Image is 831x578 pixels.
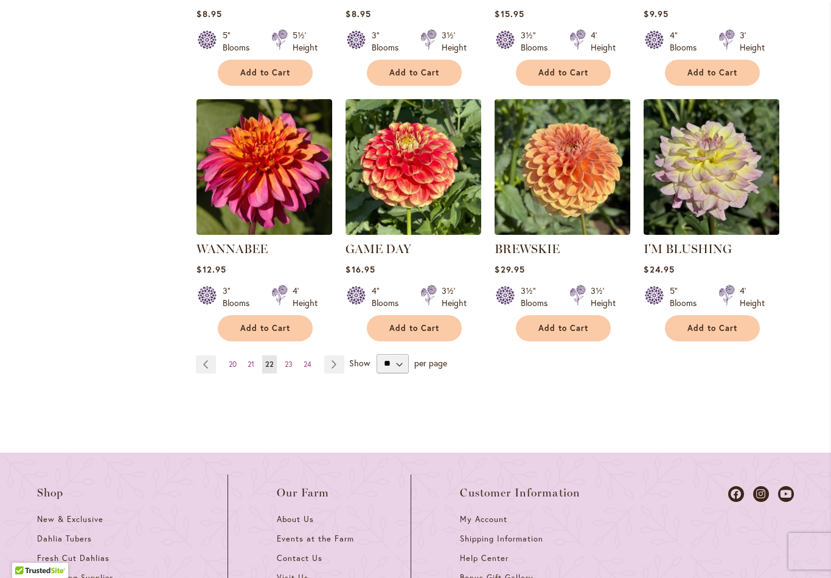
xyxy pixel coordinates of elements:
button: Add to Cart [367,315,462,341]
a: BREWSKIE [495,242,560,256]
span: Add to Cart [389,68,439,78]
div: 5" Blooms [223,29,257,54]
span: Add to Cart [538,68,588,78]
span: Add to Cart [687,323,737,333]
img: WANNABEE [196,99,332,235]
div: 4' Height [740,285,765,309]
span: $9.95 [644,8,668,19]
span: per page [414,357,447,368]
img: I’M BLUSHING [644,99,779,235]
a: 21 [245,355,257,374]
div: 4" Blooms [372,285,406,309]
a: 20 [226,355,240,374]
span: Fresh Cut Dahlias [37,553,110,563]
div: 5" Blooms [670,285,704,309]
a: GAME DAY [346,226,481,237]
span: Add to Cart [538,323,588,333]
span: Help Center [460,553,509,563]
span: $8.95 [346,8,370,19]
span: New & Exclusive [37,514,103,524]
a: GAME DAY [346,242,411,256]
div: 4' Height [293,285,318,309]
span: $29.95 [495,263,524,275]
button: Add to Cart [218,60,313,86]
span: My Account [460,514,507,524]
span: $15.95 [495,8,524,19]
div: 4" Blooms [670,29,704,54]
a: 24 [301,355,315,374]
div: 3" Blooms [223,285,257,309]
div: 5½' Height [293,29,318,54]
div: 3½" Blooms [521,285,555,309]
button: Add to Cart [367,60,462,86]
span: $16.95 [346,263,375,275]
div: 3' Height [740,29,765,54]
a: I'M BLUSHING [644,242,732,256]
span: 20 [229,360,237,369]
div: 4' Height [591,29,616,54]
span: Our Farm [277,487,329,499]
a: 23 [282,355,296,374]
button: Add to Cart [665,60,760,86]
a: BREWSKIE [495,226,630,237]
span: Show [349,357,370,368]
img: GAME DAY [346,99,481,235]
button: Add to Cart [218,315,313,341]
span: 23 [285,360,293,369]
div: 3½' Height [591,285,616,309]
button: Add to Cart [665,315,760,341]
a: Dahlias on Instagram [753,486,769,502]
span: $12.95 [196,263,226,275]
span: $24.95 [644,263,674,275]
span: Contact Us [277,553,322,563]
span: Add to Cart [687,68,737,78]
span: Events at the Farm [277,534,353,544]
span: 22 [265,360,274,369]
a: WANNABEE [196,226,332,237]
span: About Us [277,514,314,524]
span: Add to Cart [240,68,290,78]
button: Add to Cart [516,315,611,341]
span: Dahlia Tubers [37,534,92,544]
a: Dahlias on Youtube [778,486,794,502]
span: Shipping Information [460,534,543,544]
div: 3½' Height [442,29,467,54]
span: 21 [248,360,254,369]
button: Add to Cart [516,60,611,86]
span: $8.95 [196,8,221,19]
div: 3" Blooms [372,29,406,54]
iframe: Launch Accessibility Center [9,535,43,569]
span: Customer Information [460,487,580,499]
a: Dahlias on Facebook [728,486,744,502]
div: 3½' Height [442,285,467,309]
span: Shop [37,487,64,499]
div: 3½" Blooms [521,29,555,54]
a: WANNABEE [196,242,268,256]
span: Add to Cart [389,323,439,333]
span: 24 [304,360,311,369]
img: BREWSKIE [495,99,630,235]
span: Add to Cart [240,323,290,333]
a: I’M BLUSHING [644,226,779,237]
